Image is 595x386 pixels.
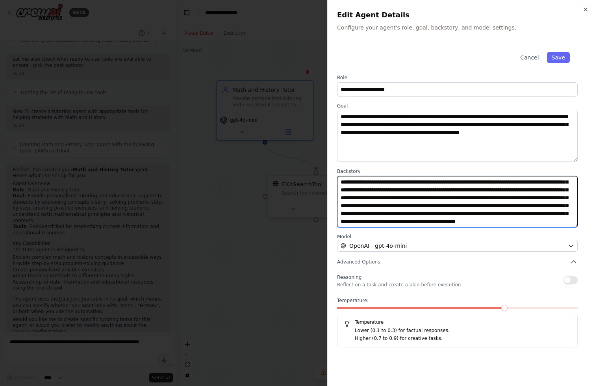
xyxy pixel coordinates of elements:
label: Backstory [337,168,578,174]
button: OpenAI - gpt-4o-mini [337,240,578,252]
span: Reasoning [337,275,361,280]
label: Role [337,74,578,81]
h5: Temperature [344,319,571,325]
p: Lower (0.1 to 0.3) for factual responses. [355,327,571,335]
p: Reflect on a task and create a plan before execution [337,282,461,288]
label: Goal [337,103,578,109]
p: Configure your agent's role, goal, backstory, and model settings. [337,24,586,32]
label: Model [337,234,578,240]
span: Advanced Options [337,259,380,265]
button: Cancel [515,52,543,63]
button: Save [547,52,570,63]
button: Advanced Options [337,258,578,266]
span: OpenAI - gpt-4o-mini [349,242,407,250]
p: Higher (0.7 to 0.9) for creative tasks. [355,335,571,343]
span: Temperature: [337,297,369,304]
h2: Edit Agent Details [337,9,586,20]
